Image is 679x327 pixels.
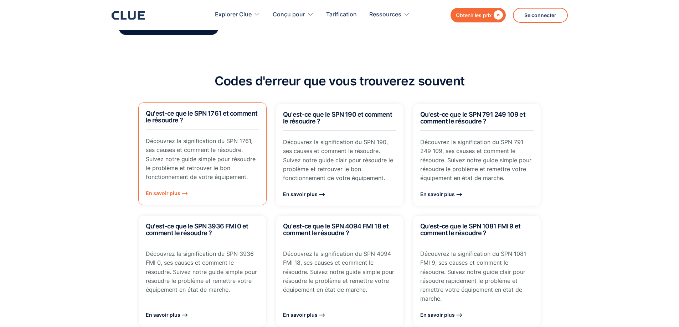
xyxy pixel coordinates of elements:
[413,215,541,327] a: Qu'est-ce que le SPN 1081 FMI 9 et comment le résoudre ?Découvrez la signification du SPN 1081 FM...
[420,191,463,197] font: En savoir plus ⟶
[146,250,257,293] font: Découvrez la signification du SPN 3936 FMI 0, ses causes et comment le résoudre. Suivez notre gui...
[215,4,260,26] div: Explorer Clue
[215,11,252,18] font: Explorer Clue
[283,111,392,125] font: Qu'est-ce que le SPN 190 et comment le résoudre ?
[326,4,357,26] a: Tarification
[146,137,256,180] font: Découvrez la signification du SPN 1761, ses causes et comment le résoudre. Suivez notre guide sim...
[283,312,325,318] font: En savoir plus ⟶
[146,190,188,196] font: En savoir plus ⟶
[138,215,267,327] a: Qu'est-ce que le SPN 3936 FMI 0 et comment le résoudre ?Découvrez la signification du SPN 3936 FM...
[420,222,521,237] font: Qu'est-ce que le SPN 1081 FMI 9 et comment le résoudre ?
[369,4,410,26] div: Ressources
[456,12,492,18] font: Obtenir les prix
[420,138,531,181] font: Découvrez la signification du SPN 791 249 109, ses causes et comment le résoudre. Suivez notre gu...
[273,4,314,26] div: Conçu pour
[146,110,258,124] font: Qu'est-ce que le SPN 1761 et comment le résoudre ?
[273,11,305,18] font: Conçu pour
[283,222,389,237] font: Qu'est-ce que le SPN 4094 FMI 18 et comment le résoudre ?
[369,11,401,18] font: Ressources
[138,102,267,205] a: Qu'est-ce que le SPN 1761 et comment le résoudre ?Découvrez la signification du SPN 1761, ses cau...
[283,191,325,197] font: En savoir plus ⟶
[451,8,506,22] a: Obtenir les prix
[413,104,541,206] a: Qu'est-ce que le SPN 791 249 109 et comment le résoudre ?Découvrez la signification du SPN 791 24...
[283,138,393,181] font: Découvrez la signification du SPN 190, ses causes et comment le résoudre. Suivez notre guide clai...
[420,312,463,318] font: En savoir plus ⟶
[283,250,394,293] font: Découvrez la signification du SPN 4094 FMI 18, ses causes et comment le résoudre. Suivez notre gu...
[326,11,357,18] font: Tarification
[146,312,188,318] font: En savoir plus ⟶
[513,8,568,23] a: Se connecter
[215,73,465,88] font: Codes d'erreur que vous trouverez souvent
[420,250,526,302] font: Découvrez la signification du SPN 1081 FMI 9, ses causes et comment le résoudre. Suivez notre gui...
[276,215,404,327] a: Qu'est-ce que le SPN 4094 FMI 18 et comment le résoudre ?Découvrez la signification du SPN 4094 F...
[494,10,503,20] font: 
[276,104,404,206] a: Qu'est-ce que le SPN 190 et comment le résoudre ?Découvrez la signification du SPN 190, ses cause...
[146,222,248,237] font: Qu'est-ce que le SPN 3936 FMI 0 et comment le résoudre ?
[420,111,526,125] font: Qu'est-ce que le SPN 791 249 109 et comment le résoudre ?
[524,12,556,18] font: Se connecter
